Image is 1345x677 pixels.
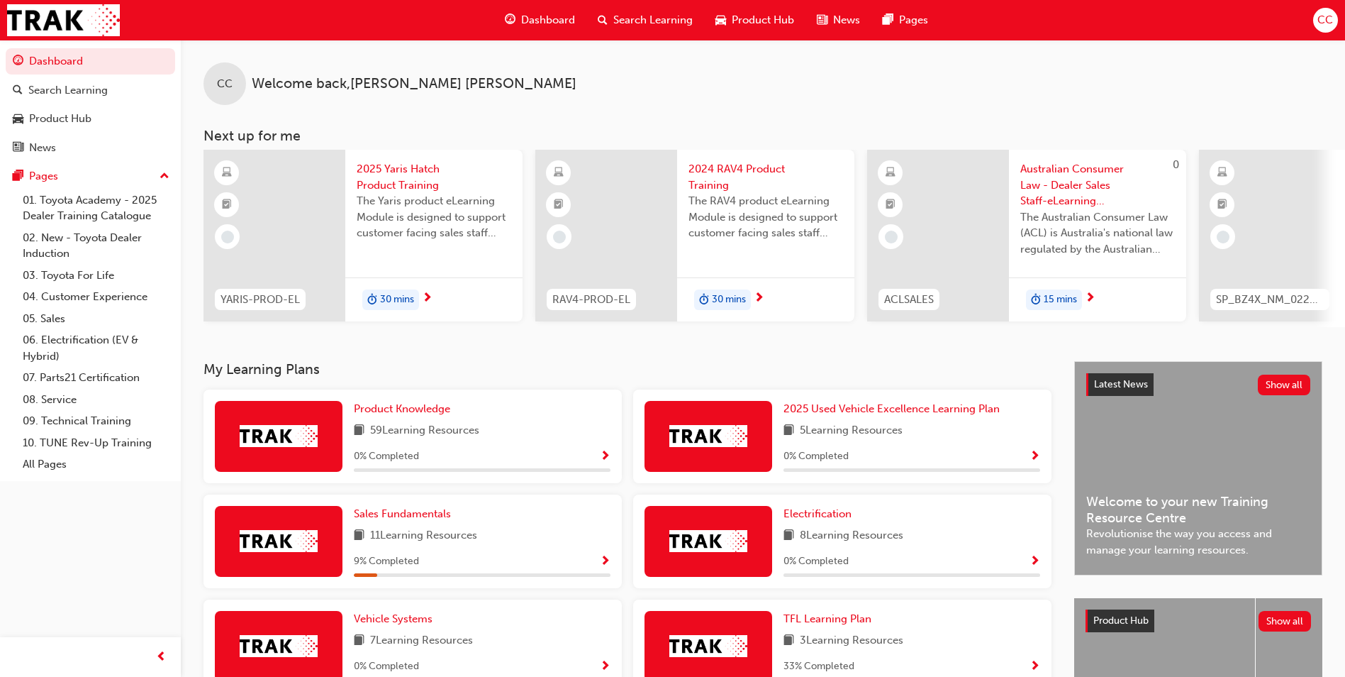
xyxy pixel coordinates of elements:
[688,193,843,241] span: The RAV4 product eLearning Module is designed to support customer facing sales staff with introdu...
[1020,161,1175,209] span: Australian Consumer Law - Dealer Sales Staff-eLearning module
[1044,292,1077,308] span: 15 mins
[17,265,175,287] a: 03. Toyota For Life
[13,142,23,155] span: news-icon
[600,556,610,568] span: Show Progress
[203,361,1051,378] h3: My Learning Plans
[783,422,794,440] span: book-icon
[17,410,175,432] a: 09. Technical Training
[354,401,456,417] a: Product Knowledge
[783,402,1000,415] span: 2025 Used Vehicle Excellence Learning Plan
[29,168,58,185] div: Pages
[1217,164,1227,182] span: learningResourceType_ELEARNING-icon
[1029,556,1040,568] span: Show Progress
[354,554,419,570] span: 9 % Completed
[1217,231,1229,243] span: learningRecordVerb_NONE-icon
[6,163,175,189] button: Pages
[871,6,939,35] a: pages-iconPages
[732,12,794,28] span: Product Hub
[600,658,610,676] button: Show Progress
[354,422,364,440] span: book-icon
[783,527,794,545] span: book-icon
[783,612,871,625] span: TFL Learning Plan
[17,227,175,265] a: 02. New - Toyota Dealer Induction
[554,196,564,214] span: booktick-icon
[613,12,693,28] span: Search Learning
[805,6,871,35] a: news-iconNews
[1313,8,1338,33] button: CC
[1258,375,1311,395] button: Show all
[899,12,928,28] span: Pages
[586,6,704,35] a: search-iconSearch Learning
[370,632,473,650] span: 7 Learning Resources
[600,448,610,466] button: Show Progress
[1086,526,1310,558] span: Revolutionise the way you access and manage your learning resources.
[783,611,877,627] a: TFL Learning Plan
[1029,451,1040,463] span: Show Progress
[354,612,432,625] span: Vehicle Systems
[1259,611,1312,632] button: Show all
[6,135,175,161] a: News
[17,432,175,454] a: 10. TUNE Rev-Up Training
[505,11,515,29] span: guage-icon
[17,389,175,411] a: 08. Service
[156,649,167,666] span: prev-icon
[354,527,364,545] span: book-icon
[367,291,377,309] span: duration-icon
[669,635,747,657] img: Trak
[493,6,586,35] a: guage-iconDashboard
[1173,158,1179,171] span: 0
[600,661,610,673] span: Show Progress
[885,231,898,243] span: learningRecordVerb_NONE-icon
[160,167,169,186] span: up-icon
[17,329,175,367] a: 06. Electrification (EV & Hybrid)
[699,291,709,309] span: duration-icon
[6,45,175,163] button: DashboardSearch LearningProduct HubNews
[13,113,23,126] span: car-icon
[17,286,175,308] a: 04. Customer Experience
[554,164,564,182] span: learningResourceType_ELEARNING-icon
[181,128,1345,144] h3: Next up for me
[598,11,608,29] span: search-icon
[17,189,175,227] a: 01. Toyota Academy - 2025 Dealer Training Catalogue
[1029,661,1040,673] span: Show Progress
[354,448,419,465] span: 0 % Completed
[7,4,120,36] img: Trak
[783,506,857,522] a: Electrification
[370,527,477,545] span: 11 Learning Resources
[553,231,566,243] span: learningRecordVerb_NONE-icon
[1094,378,1148,390] span: Latest News
[800,527,903,545] span: 8 Learning Resources
[380,292,414,308] span: 30 mins
[1216,292,1324,308] span: SP_BZ4X_NM_0224_EL01
[800,422,903,440] span: 5 Learning Resources
[354,611,438,627] a: Vehicle Systems
[29,111,91,127] div: Product Hub
[1031,291,1041,309] span: duration-icon
[221,231,234,243] span: learningRecordVerb_NONE-icon
[240,635,318,657] img: Trak
[354,402,450,415] span: Product Knowledge
[704,6,805,35] a: car-iconProduct Hub
[715,11,726,29] span: car-icon
[17,453,175,475] a: All Pages
[688,161,843,193] span: 2024 RAV4 Product Training
[1074,361,1322,576] a: Latest NewsShow allWelcome to your new Training Resource CentreRevolutionise the way you access a...
[754,292,764,305] span: next-icon
[370,422,479,440] span: 59 Learning Resources
[6,77,175,104] a: Search Learning
[669,425,747,447] img: Trak
[712,292,746,308] span: 30 mins
[886,196,895,214] span: booktick-icon
[600,553,610,571] button: Show Progress
[783,448,849,465] span: 0 % Completed
[883,11,893,29] span: pages-icon
[240,530,318,552] img: Trak
[240,425,318,447] img: Trak
[222,164,232,182] span: learningResourceType_ELEARNING-icon
[1029,658,1040,676] button: Show Progress
[354,507,451,520] span: Sales Fundamentals
[669,530,747,552] img: Trak
[217,76,233,92] span: CC
[1086,610,1311,632] a: Product HubShow all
